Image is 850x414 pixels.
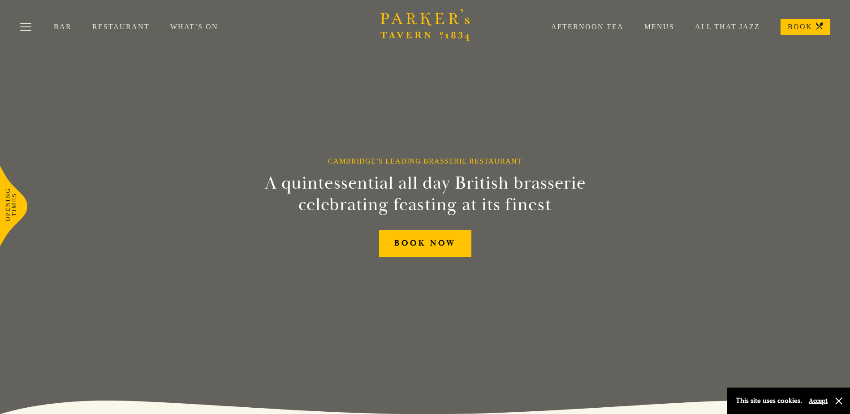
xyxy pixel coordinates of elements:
h2: A quintessential all day British brasserie celebrating feasting at its finest [221,172,630,216]
a: BOOK NOW [379,230,471,257]
button: Accept [809,397,828,405]
button: Close and accept [834,397,843,405]
p: This site uses cookies. [736,394,802,407]
h1: Cambridge’s Leading Brasserie Restaurant [328,157,522,165]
